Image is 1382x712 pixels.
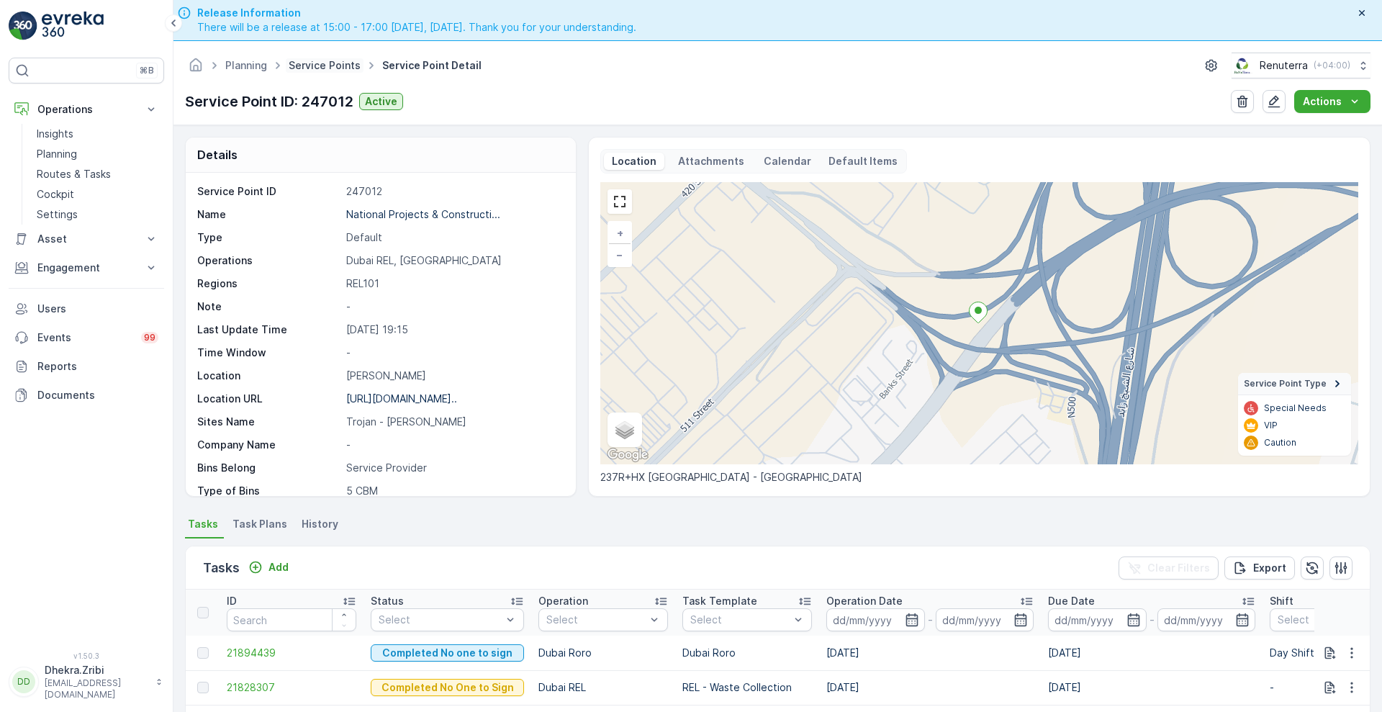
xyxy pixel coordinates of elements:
[1238,373,1351,395] summary: Service Point Type
[1253,561,1286,575] p: Export
[346,299,561,314] p: -
[346,461,561,475] p: Service Provider
[346,208,500,220] p: National Projects & Constructi...
[610,154,659,168] p: Location
[365,94,397,109] p: Active
[379,613,502,627] p: Select
[346,253,561,268] p: Dubai REL, [GEOGRAPHIC_DATA]
[188,63,204,75] a: Homepage
[227,594,237,608] p: ID
[604,446,651,464] img: Google
[616,248,623,261] span: −
[604,446,651,464] a: Open this area in Google Maps (opens a new window)
[197,392,340,406] p: Location URL
[1303,94,1342,109] p: Actions
[826,608,925,631] input: dd/mm/yyyy
[37,359,158,374] p: Reports
[37,232,135,246] p: Asset
[12,670,35,693] div: DD
[268,560,289,574] p: Add
[600,470,1358,485] p: 237R+HX [GEOGRAPHIC_DATA] - [GEOGRAPHIC_DATA]
[302,517,338,531] span: History
[227,608,356,631] input: Search
[1294,90,1370,113] button: Actions
[371,679,524,696] button: Completed No One to Sign
[197,253,340,268] p: Operations
[346,184,561,199] p: 247012
[1157,608,1256,631] input: dd/mm/yyyy
[382,646,512,660] p: Completed No one to sign
[197,6,636,20] span: Release Information
[232,517,287,531] span: Task Plans
[185,91,353,112] p: Service Point ID: 247012
[197,647,209,659] div: Toggle Row Selected
[609,414,641,446] a: Layers
[197,146,238,163] p: Details
[1041,670,1263,705] td: [DATE]
[346,392,457,405] p: [URL][DOMAIN_NAME]..
[1224,556,1295,580] button: Export
[1041,636,1263,670] td: [DATE]
[690,613,790,627] p: Select
[243,559,294,576] button: Add
[140,65,154,76] p: ⌘B
[37,207,78,222] p: Settings
[227,646,356,660] span: 21894439
[346,415,561,429] p: Trojan - [PERSON_NAME]
[1147,561,1210,575] p: Clear Filters
[9,663,164,700] button: DDDhekra.Zribi[EMAIL_ADDRESS][DOMAIN_NAME]
[346,484,561,498] p: 5 CBM
[538,680,668,695] p: Dubai REL
[1264,402,1327,414] p: Special Needs
[197,207,340,222] p: Name
[346,346,561,360] p: -
[37,167,111,181] p: Routes & Tasks
[9,381,164,410] a: Documents
[37,388,158,402] p: Documents
[1260,58,1308,73] p: Renuterra
[346,230,561,245] p: Default
[37,302,158,316] p: Users
[371,644,524,662] button: Completed No one to sign
[9,652,164,660] span: v 1.50.3
[31,164,164,184] a: Routes & Tasks
[1270,594,1293,608] p: Shift
[682,680,812,695] p: REL - Waste Collection
[197,230,340,245] p: Type
[9,225,164,253] button: Asset
[546,613,646,627] p: Select
[682,646,812,660] p: Dubai Roro
[1244,378,1327,389] span: Service Point Type
[197,438,340,452] p: Company Name
[538,646,668,660] p: Dubai Roro
[764,154,811,168] p: Calendar
[1232,53,1370,78] button: Renuterra(+04:00)
[538,594,588,608] p: Operation
[609,244,631,266] a: Zoom Out
[1278,613,1377,627] p: Select
[346,323,561,337] p: [DATE] 19:15
[197,484,340,498] p: Type of Bins
[1048,594,1095,608] p: Due Date
[225,59,267,71] a: Planning
[1232,58,1254,73] img: Screenshot_2024-07-26_at_13.33.01.png
[1264,420,1278,431] p: VIP
[609,191,631,212] a: View Fullscreen
[1264,437,1296,449] p: Caution
[936,608,1034,631] input: dd/mm/yyyy
[37,127,73,141] p: Insights
[197,323,340,337] p: Last Update Time
[379,58,484,73] span: Service Point Detail
[144,332,155,343] p: 99
[1150,611,1155,628] p: -
[609,222,631,244] a: Zoom In
[37,102,135,117] p: Operations
[197,369,340,383] p: Location
[197,276,340,291] p: Regions
[819,670,1041,705] td: [DATE]
[826,594,903,608] p: Operation Date
[346,276,561,291] p: REL101
[371,594,404,608] p: Status
[828,154,898,168] p: Default Items
[682,594,757,608] p: Task Template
